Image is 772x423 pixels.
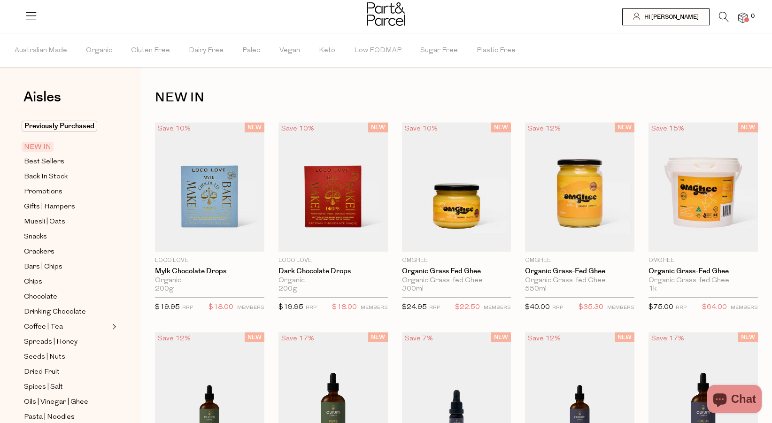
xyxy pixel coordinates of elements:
a: Muesli | Oats [24,216,109,228]
img: Part&Parcel [367,2,405,26]
a: Seeds | Nuts [24,351,109,363]
span: Hi [PERSON_NAME] [642,13,699,21]
span: NEW [738,123,758,132]
a: Spices | Salt [24,381,109,393]
small: RRP [676,305,687,310]
span: Previously Purchased [22,121,97,131]
span: $19.95 [278,304,303,311]
a: 0 [738,13,748,23]
span: 0 [749,12,757,21]
div: Save 12% [525,332,564,345]
a: Organic Grass-fed Ghee [525,267,634,276]
span: Drinking Chocolate [24,307,86,318]
span: Crackers [24,246,54,258]
span: Chips [24,277,42,288]
span: Sugar Free [420,34,458,67]
div: Save 12% [525,123,564,135]
img: Dark Chocolate Drops [278,123,388,252]
a: Coffee | Tea [24,321,109,333]
a: Best Sellers [24,156,109,168]
div: Organic [278,277,388,285]
span: 550ml [525,285,547,293]
div: Organic Grass-fed Ghee [402,277,511,285]
span: Low FODMAP [354,34,401,67]
span: Paleo [242,34,261,67]
span: Aisles [23,87,61,108]
a: Oils | Vinegar | Ghee [24,396,109,408]
small: RRP [182,305,193,310]
small: MEMBERS [731,305,758,310]
span: $75.00 [648,304,673,311]
a: Gifts | Hampers [24,201,109,213]
div: Save 17% [648,332,687,345]
span: 200g [155,285,174,293]
a: Crackers [24,246,109,258]
div: Save 17% [278,332,317,345]
span: $18.00 [208,301,233,314]
img: Organic Grass-fed Ghee [525,123,634,252]
a: Promotions [24,186,109,198]
span: Dairy Free [189,34,224,67]
span: Oils | Vinegar | Ghee [24,397,88,408]
span: 300ml [402,285,424,293]
div: Organic Grass-fed Ghee [525,277,634,285]
div: Save 10% [155,123,193,135]
span: NEW [245,332,264,342]
p: Loco Love [278,256,388,265]
small: MEMBERS [607,305,634,310]
div: Save 10% [278,123,317,135]
small: MEMBERS [484,305,511,310]
small: MEMBERS [237,305,264,310]
a: Previously Purchased [24,121,109,132]
span: NEW [245,123,264,132]
small: RRP [552,305,563,310]
span: Seeds | Nuts [24,352,65,363]
div: Save 15% [648,123,687,135]
span: $40.00 [525,304,550,311]
span: 200g [278,285,297,293]
a: Hi [PERSON_NAME] [622,8,710,25]
a: Chocolate [24,291,109,303]
span: Keto [319,34,335,67]
img: Organic Grass Fed Ghee [402,123,511,252]
a: Chips [24,276,109,288]
span: NEW [368,332,388,342]
a: Dark Chocolate Drops [278,267,388,276]
a: Dried Fruit [24,366,109,378]
span: Plastic Free [477,34,516,67]
span: Promotions [24,186,62,198]
div: Organic Grass-fed Ghee [648,277,758,285]
span: Best Sellers [24,156,64,168]
span: Gluten Free [131,34,170,67]
a: Bars | Chips [24,261,109,273]
span: Coffee | Tea [24,322,63,333]
p: OMGhee [648,256,758,265]
p: OMGhee [402,256,511,265]
button: Expand/Collapse Coffee | Tea [110,321,116,332]
a: Pasta | Noodles [24,411,109,423]
h1: NEW IN [155,87,758,108]
small: RRP [429,305,440,310]
span: Spices | Salt [24,382,63,393]
span: Chocolate [24,292,57,303]
span: NEW [738,332,758,342]
span: Dried Fruit [24,367,60,378]
span: NEW [491,332,511,342]
span: $19.95 [155,304,180,311]
a: Organic Grass-fed Ghee [648,267,758,276]
p: Loco Love [155,256,264,265]
a: Back In Stock [24,171,109,183]
a: Drinking Chocolate [24,306,109,318]
span: Vegan [279,34,300,67]
span: Bars | Chips [24,261,62,273]
a: Mylk Chocolate Drops [155,267,264,276]
span: NEW [615,332,634,342]
div: Save 7% [402,332,436,345]
small: MEMBERS [361,305,388,310]
a: Snacks [24,231,109,243]
span: NEW [368,123,388,132]
span: Pasta | Noodles [24,412,75,423]
span: NEW [491,123,511,132]
img: Organic Grass-fed Ghee [648,123,758,252]
span: 1k [648,285,656,293]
